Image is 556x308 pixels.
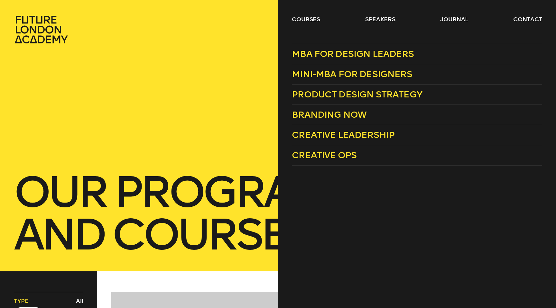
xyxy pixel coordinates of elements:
[365,15,395,23] a: speakers
[292,69,412,79] span: Mini-MBA for Designers
[292,150,357,160] span: Creative Ops
[513,15,542,23] a: contact
[292,64,542,85] a: Mini-MBA for Designers
[292,49,414,59] span: MBA for Design Leaders
[292,44,542,64] a: MBA for Design Leaders
[292,130,394,140] span: Creative Leadership
[440,15,468,23] a: journal
[292,85,542,105] a: Product Design Strategy
[292,89,422,100] span: Product Design Strategy
[292,105,542,125] a: Branding Now
[292,109,366,120] span: Branding Now
[292,145,542,166] a: Creative Ops
[292,15,320,23] a: courses
[292,125,542,145] a: Creative Leadership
